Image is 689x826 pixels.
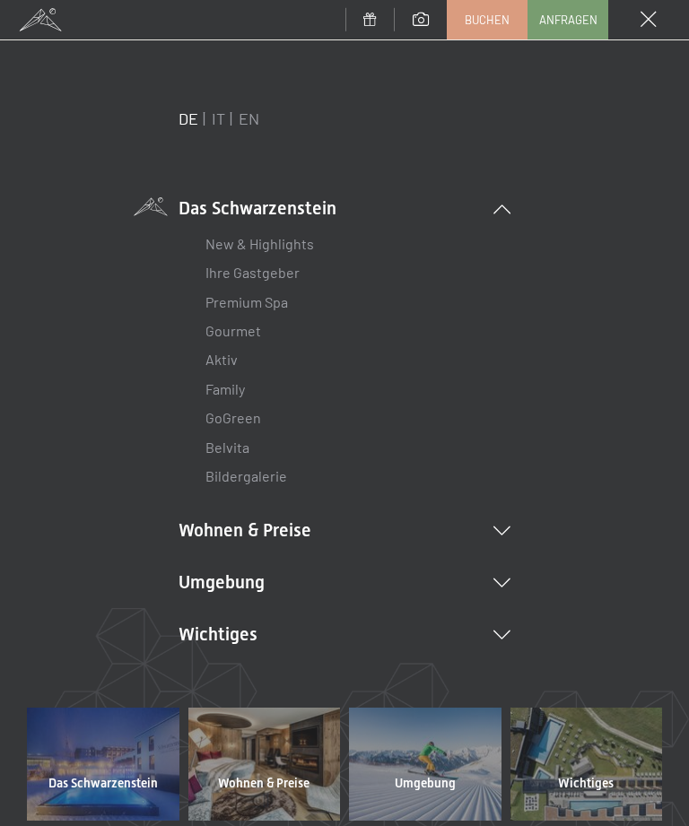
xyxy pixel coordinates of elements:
[558,775,614,793] span: Wichtiges
[506,708,667,822] a: Wichtiges Wellnesshotel Südtirol SCHWARZENSTEIN - Wellnessurlaub in den Alpen, Wandern und Wellness
[212,109,225,128] a: IT
[465,12,510,28] span: Buchen
[448,1,527,39] a: Buchen
[539,12,597,28] span: Anfragen
[344,708,506,822] a: Umgebung Wellnesshotel Südtirol SCHWARZENSTEIN - Wellnessurlaub in den Alpen, Wandern und Wellness
[205,264,300,281] a: Ihre Gastgeber
[205,409,261,426] a: GoGreen
[205,235,314,252] a: New & Highlights
[239,109,259,128] a: EN
[179,109,198,128] a: DE
[184,708,345,822] a: Wohnen & Preise Wellnesshotel Südtirol SCHWARZENSTEIN - Wellnessurlaub in den Alpen, Wandern und ...
[528,1,607,39] a: Anfragen
[205,467,287,484] a: Bildergalerie
[395,775,456,793] span: Umgebung
[205,322,261,339] a: Gourmet
[205,293,288,310] a: Premium Spa
[205,351,238,368] a: Aktiv
[48,775,158,793] span: Das Schwarzenstein
[22,708,184,822] a: Das Schwarzenstein Wellnesshotel Südtirol SCHWARZENSTEIN - Wellnessurlaub in den Alpen, Wandern u...
[205,439,249,456] a: Belvita
[205,380,245,397] a: Family
[218,775,310,793] span: Wohnen & Preise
